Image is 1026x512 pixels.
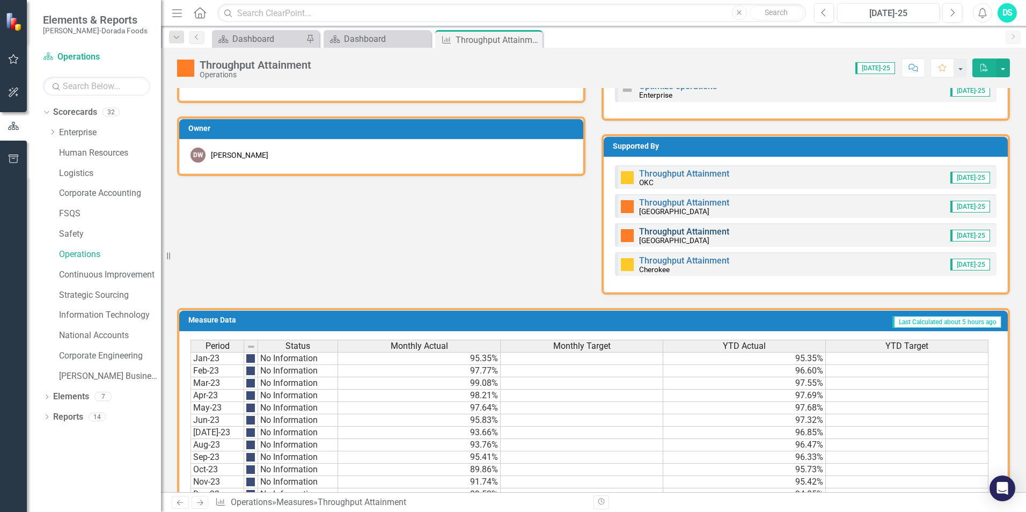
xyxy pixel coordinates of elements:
span: % [190,79,196,88]
td: Sep-23 [190,451,244,464]
img: png;base64,iVBORw0KGgoAAAANSUhEUgAAAJYAAADIAQMAAAAwS4omAAAAA1BMVEU9TXnnx7PJAAAACXBIWXMAAA7EAAAOxA... [246,453,255,462]
a: Elements [53,391,89,403]
a: Continuous Improvement [59,269,161,281]
td: 97.55% [663,377,826,390]
td: 98.21% [338,390,501,402]
small: [PERSON_NAME]-Dorada Foods [43,26,148,35]
td: No Information [258,365,338,377]
td: No Information [258,488,338,501]
td: 95.42% [663,476,826,488]
td: 89.86% [338,464,501,476]
td: No Information [258,414,338,427]
div: Throughput Attainment [456,33,540,47]
td: No Information [258,390,338,402]
div: Dashboard [232,32,303,46]
a: Safety [59,228,161,240]
small: [GEOGRAPHIC_DATA] [639,236,709,245]
div: 14 [89,412,106,421]
span: YTD Actual [723,341,766,351]
img: png;base64,iVBORw0KGgoAAAANSUhEUgAAAJYAAADIAQMAAAAwS4omAAAAA1BMVEU9TXnnx7PJAAAACXBIWXMAAA7EAAAOxA... [246,379,255,387]
a: Information Technology [59,309,161,321]
img: png;base64,iVBORw0KGgoAAAANSUhEUgAAAJYAAADIAQMAAAAwS4omAAAAA1BMVEU9TXnnx7PJAAAACXBIWXMAAA7EAAAOxA... [246,354,255,363]
img: 8DAGhfEEPCf229AAAAAElFTkSuQmCC [247,342,255,351]
div: Throughput Attainment [200,59,311,71]
div: Throughput Attainment [318,497,406,507]
td: Nov-23 [190,476,244,488]
a: Throughput Attainment [639,226,729,237]
a: Operations [59,248,161,261]
span: YTD Target [885,341,928,351]
small: Cherokee [639,265,670,274]
a: Dashboard [326,32,428,46]
td: [DATE]-23 [190,427,244,439]
img: Not Defined [621,84,634,97]
small: Enterprise [639,91,672,99]
span: Monthly Target [553,341,611,351]
td: Feb-23 [190,365,244,377]
small: [GEOGRAPHIC_DATA] [639,207,709,216]
a: [PERSON_NAME] Business Unit [59,370,161,383]
img: ClearPoint Strategy [5,12,24,31]
span: [DATE]-25 [950,172,990,184]
div: [DATE]-25 [841,7,936,20]
button: DS [998,3,1017,23]
img: png;base64,iVBORw0KGgoAAAANSUhEUgAAAJYAAADIAQMAAAAwS4omAAAAA1BMVEU9TXnnx7PJAAAACXBIWXMAAA7EAAAOxA... [246,441,255,449]
div: [PERSON_NAME] [211,150,268,160]
a: National Accounts [59,330,161,342]
button: Search [750,5,803,20]
td: 97.68% [663,402,826,414]
a: Scorecards [53,106,97,119]
td: 93.66% [338,427,501,439]
a: Operations [43,51,150,63]
td: 89.52% [338,488,501,501]
img: png;base64,iVBORw0KGgoAAAANSUhEUgAAAJYAAADIAQMAAAAwS4omAAAAA1BMVEU9TXnnx7PJAAAACXBIWXMAAA7EAAAOxA... [246,428,255,437]
span: [DATE]-25 [950,230,990,242]
a: Corporate Engineering [59,350,161,362]
td: No Information [258,427,338,439]
img: png;base64,iVBORw0KGgoAAAANSUhEUgAAAJYAAADIAQMAAAAwS4omAAAAA1BMVEU9TXnnx7PJAAAACXBIWXMAAA7EAAAOxA... [246,465,255,474]
td: 95.41% [338,451,501,464]
span: Status [285,341,310,351]
a: Operations [231,497,272,507]
a: Reports [53,411,83,423]
div: » » [215,496,585,509]
td: No Information [258,352,338,365]
td: 96.85% [663,427,826,439]
span: Search [765,8,788,17]
div: 32 [102,108,120,117]
a: Strategic Sourcing [59,289,161,302]
img: Caution [621,171,634,184]
td: 97.77% [338,365,501,377]
td: Dec-23 [190,488,244,501]
td: Oct-23 [190,464,244,476]
a: Enterprise [59,127,161,139]
td: Jun-23 [190,414,244,427]
input: Search Below... [43,77,150,96]
span: Period [206,341,230,351]
img: Warning [177,60,194,77]
a: Logistics [59,167,161,180]
span: [DATE]-25 [855,62,895,74]
input: Search ClearPoint... [217,4,806,23]
td: 95.35% [663,352,826,365]
small: OKC [639,178,654,187]
td: 95.35% [338,352,501,365]
td: 94.85% [663,488,826,501]
img: png;base64,iVBORw0KGgoAAAANSUhEUgAAAJYAAADIAQMAAAAwS4omAAAAA1BMVEU9TXnnx7PJAAAACXBIWXMAAA7EAAAOxA... [246,367,255,375]
td: Mar-23 [190,377,244,390]
td: 97.69% [663,390,826,402]
img: png;base64,iVBORw0KGgoAAAANSUhEUgAAAJYAAADIAQMAAAAwS4omAAAAA1BMVEU9TXnnx7PJAAAACXBIWXMAAA7EAAAOxA... [246,404,255,412]
td: No Information [258,464,338,476]
a: Throughput Attainment [639,169,729,179]
a: Throughput Attainment [639,198,729,208]
span: [DATE]-25 [950,201,990,213]
img: png;base64,iVBORw0KGgoAAAANSUhEUgAAAJYAAADIAQMAAAAwS4omAAAAA1BMVEU9TXnnx7PJAAAACXBIWXMAAA7EAAAOxA... [246,416,255,425]
a: FSQS [59,208,161,220]
img: png;base64,iVBORw0KGgoAAAANSUhEUgAAAJYAAADIAQMAAAAwS4omAAAAA1BMVEU9TXnnx7PJAAAACXBIWXMAAA7EAAAOxA... [246,478,255,486]
div: DW [190,148,206,163]
td: No Information [258,451,338,464]
td: No Information [258,439,338,451]
td: 99.08% [338,377,501,390]
a: Throughput Attainment [639,255,729,266]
